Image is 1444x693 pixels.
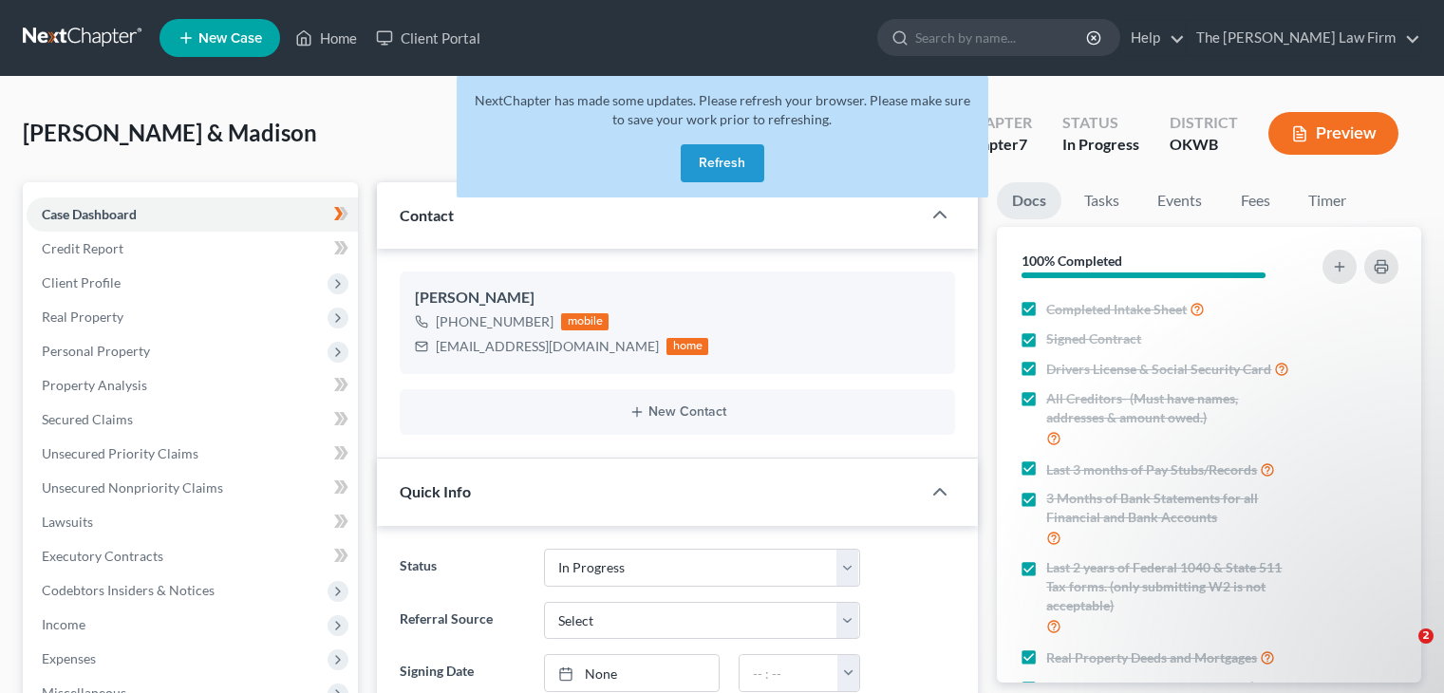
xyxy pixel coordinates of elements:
span: Codebtors Insiders & Notices [42,582,215,598]
a: Unsecured Nonpriority Claims [27,471,358,505]
a: Docs [997,182,1061,219]
div: [PERSON_NAME] [415,287,940,309]
a: Home [286,21,366,55]
a: Credit Report [27,232,358,266]
button: New Contact [415,404,940,420]
span: Real Property [42,309,123,325]
span: Real Property Deeds and Mortgages [1046,648,1257,667]
div: home [666,338,708,355]
input: Search by name... [915,20,1089,55]
span: Unsecured Priority Claims [42,445,198,461]
span: Property Analysis [42,377,147,393]
input: -- : -- [740,655,838,691]
span: Last 3 months of Pay Stubs/Records [1046,460,1257,479]
span: [PERSON_NAME] & Madison [23,119,317,146]
span: Unsecured Nonpriority Claims [42,479,223,496]
strong: 100% Completed [1022,253,1122,269]
span: Contact [400,206,454,224]
div: Status [1062,112,1139,134]
div: District [1170,112,1238,134]
span: Expenses [42,650,96,666]
span: Personal Property [42,343,150,359]
label: Referral Source [390,602,534,640]
span: Drivers License & Social Security Card [1046,360,1271,379]
a: Case Dashboard [27,197,358,232]
a: Executory Contracts [27,539,358,573]
div: OKWB [1170,134,1238,156]
a: Lawsuits [27,505,358,539]
span: Completed Intake Sheet [1046,300,1187,319]
a: Events [1142,182,1217,219]
span: Executory Contracts [42,548,163,564]
button: Preview [1268,112,1398,155]
span: Last 2 years of Federal 1040 & State 511 Tax forms. (only submitting W2 is not acceptable) [1046,558,1299,615]
a: Client Portal [366,21,490,55]
a: The [PERSON_NAME] Law Firm [1187,21,1420,55]
span: Quick Info [400,482,471,500]
span: Secured Claims [42,411,133,427]
a: Help [1121,21,1185,55]
span: Lawsuits [42,514,93,530]
a: Fees [1225,182,1285,219]
div: Chapter [963,112,1032,134]
a: Secured Claims [27,403,358,437]
span: 2 [1418,628,1434,644]
span: 7 [1019,135,1027,153]
div: mobile [561,313,609,330]
span: Income [42,616,85,632]
div: Chapter [963,134,1032,156]
button: Refresh [681,144,764,182]
a: None [545,655,720,691]
div: [EMAIL_ADDRESS][DOMAIN_NAME] [436,337,659,356]
span: Client Profile [42,274,121,290]
span: Credit Report [42,240,123,256]
a: Tasks [1069,182,1135,219]
span: New Case [198,31,262,46]
span: Case Dashboard [42,206,137,222]
span: All Creditors- (Must have names, addresses & amount owed.) [1046,389,1299,427]
a: Timer [1293,182,1361,219]
div: [PHONE_NUMBER] [436,312,553,331]
label: Signing Date [390,654,534,692]
label: Status [390,549,534,587]
div: In Progress [1062,134,1139,156]
span: NextChapter has made some updates. Please refresh your browser. Please make sure to save your wor... [475,92,970,127]
a: Property Analysis [27,368,358,403]
span: 3 Months of Bank Statements for all Financial and Bank Accounts [1046,489,1299,527]
span: Signed Contract [1046,329,1141,348]
iframe: Intercom live chat [1379,628,1425,674]
a: Unsecured Priority Claims [27,437,358,471]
